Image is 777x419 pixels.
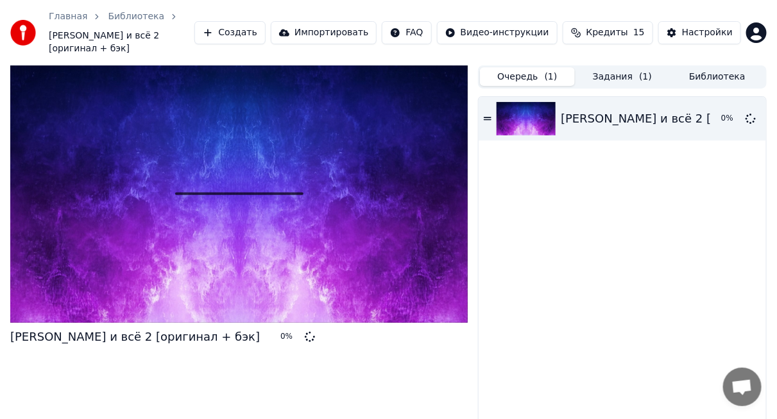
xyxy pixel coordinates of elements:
[480,67,575,86] button: Очередь
[545,71,558,83] span: ( 1 )
[682,26,733,39] div: Настройки
[723,368,762,406] a: Открытый чат
[639,71,652,83] span: ( 1 )
[658,21,741,44] button: Настройки
[575,67,670,86] button: Задания
[670,67,765,86] button: Библиотека
[49,30,194,55] span: [PERSON_NAME] и всё 2 [оригинал + бэк]
[10,20,36,46] img: youka
[563,21,653,44] button: Кредиты15
[271,21,377,44] button: Импортировать
[280,332,300,342] div: 0 %
[633,26,645,39] span: 15
[586,26,628,39] span: Кредиты
[194,21,265,44] button: Создать
[437,21,558,44] button: Видео-инструкции
[108,10,164,23] a: Библиотека
[49,10,87,23] a: Главная
[382,21,431,44] button: FAQ
[49,10,194,55] nav: breadcrumb
[721,114,740,124] div: 0 %
[10,328,260,346] div: [PERSON_NAME] и всё 2 [оригинал + бэк]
